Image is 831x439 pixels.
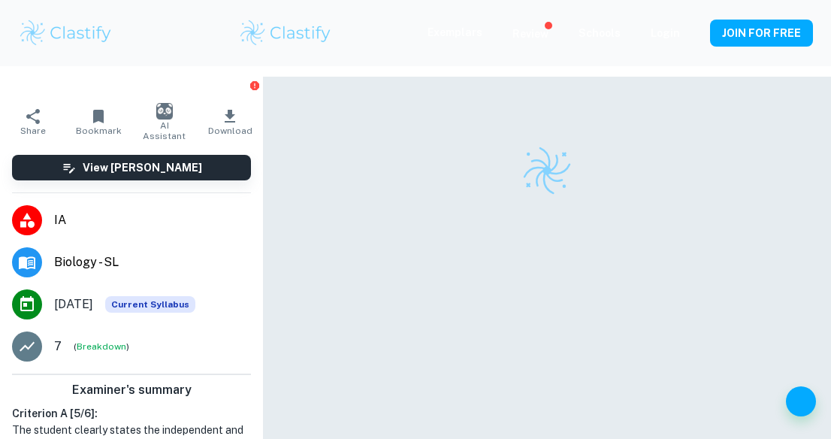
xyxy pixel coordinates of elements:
[6,381,257,399] h6: Examiner's summary
[66,101,132,143] button: Bookmark
[74,340,129,354] span: ( )
[198,101,264,143] button: Download
[54,253,251,271] span: Biology - SL
[54,211,251,229] span: IA
[83,159,202,176] h6: View [PERSON_NAME]
[521,144,573,197] img: Clastify logo
[579,27,621,39] a: Schools
[54,338,62,356] p: 7
[141,120,189,141] span: AI Assistant
[786,386,816,416] button: Help and Feedback
[249,80,260,91] button: Report issue
[18,18,113,48] img: Clastify logo
[54,295,93,313] span: [DATE]
[76,126,122,136] span: Bookmark
[238,18,334,48] img: Clastify logo
[12,405,251,422] h6: Criterion A [ 5 / 6 ]:
[208,126,252,136] span: Download
[105,296,195,313] div: This exemplar is based on the current syllabus. Feel free to refer to it for inspiration/ideas wh...
[651,27,680,39] a: Login
[77,340,126,353] button: Breakdown
[156,103,173,120] img: AI Assistant
[20,126,46,136] span: Share
[131,101,198,143] button: AI Assistant
[710,20,813,47] button: JOIN FOR FREE
[12,155,251,180] button: View [PERSON_NAME]
[512,26,548,42] p: Review
[428,24,482,41] p: Exemplars
[105,296,195,313] span: Current Syllabus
